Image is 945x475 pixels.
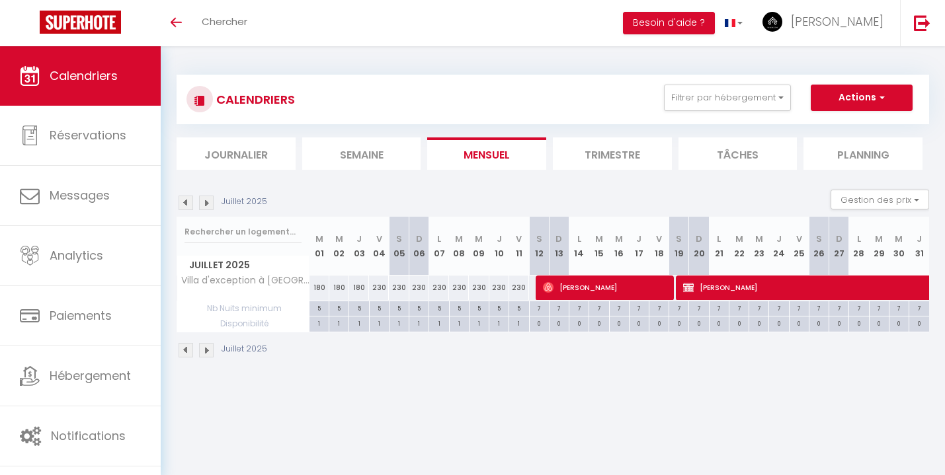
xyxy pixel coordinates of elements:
span: [PERSON_NAME] [791,13,883,30]
th: 17 [629,217,649,275]
span: Nb Nuits minimum [177,301,309,316]
div: 0 [569,316,589,329]
div: 1 [329,316,349,329]
div: 230 [469,275,489,300]
div: 230 [389,275,409,300]
abbr: J [917,233,922,245]
div: 180 [309,275,329,300]
div: 0 [589,316,608,329]
abbr: V [376,233,382,245]
div: 0 [809,316,829,329]
th: 05 [389,217,409,275]
abbr: M [455,233,463,245]
div: 7 [909,301,929,314]
th: 14 [569,217,589,275]
th: 04 [369,217,389,275]
div: 7 [649,301,669,314]
span: Analytics [50,247,103,264]
div: 0 [889,316,909,329]
li: Semaine [302,137,421,170]
div: 5 [390,301,409,314]
div: 7 [729,301,749,314]
div: 5 [450,301,469,314]
th: 31 [909,217,929,275]
abbr: M [335,233,343,245]
li: Planning [803,137,923,170]
div: 1 [349,316,368,329]
abbr: M [615,233,623,245]
th: 29 [869,217,889,275]
div: 7 [689,301,708,314]
div: 7 [870,301,889,314]
abbr: D [836,233,842,245]
span: [PERSON_NAME] [543,275,669,300]
div: 7 [589,301,608,314]
div: 0 [669,316,688,329]
abbr: M [315,233,323,245]
div: 1 [489,316,509,329]
div: 5 [409,301,429,314]
div: 230 [449,275,469,300]
button: Gestion des prix [831,190,929,209]
th: 01 [309,217,329,275]
abbr: J [776,233,782,245]
div: 7 [569,301,589,314]
abbr: L [437,233,441,245]
iframe: Chat [889,416,935,465]
div: 180 [349,275,369,300]
div: 180 [329,275,349,300]
div: 7 [829,301,848,314]
span: Calendriers [50,67,118,84]
abbr: L [857,233,861,245]
div: 5 [429,301,448,314]
div: 0 [649,316,669,329]
div: 1 [509,316,528,329]
th: 24 [769,217,789,275]
abbr: M [875,233,883,245]
div: 0 [829,316,848,329]
abbr: D [416,233,423,245]
abbr: M [895,233,903,245]
div: 7 [669,301,688,314]
img: logout [914,15,930,31]
th: 03 [349,217,369,275]
th: 20 [689,217,709,275]
div: 230 [509,275,529,300]
th: 07 [429,217,449,275]
div: 0 [729,316,749,329]
div: 7 [630,301,649,314]
th: 13 [549,217,569,275]
div: 7 [769,301,788,314]
div: 5 [470,301,489,314]
th: 11 [509,217,529,275]
div: 0 [749,316,768,329]
th: 15 [589,217,609,275]
div: 1 [390,316,409,329]
div: 0 [689,316,708,329]
abbr: D [696,233,702,245]
div: 230 [369,275,389,300]
span: Notifications [51,427,126,444]
input: Rechercher un logement... [185,220,302,244]
div: 7 [749,301,768,314]
abbr: J [497,233,502,245]
th: 27 [829,217,849,275]
div: 7 [849,301,868,314]
span: Chercher [202,15,247,28]
th: 25 [789,217,809,275]
button: Filtrer par hébergement [664,85,791,111]
abbr: J [356,233,362,245]
div: 5 [489,301,509,314]
div: 7 [710,301,729,314]
div: 1 [309,316,329,329]
div: 1 [450,316,469,329]
div: 5 [509,301,528,314]
th: 06 [409,217,429,275]
div: 0 [610,316,629,329]
li: Tâches [678,137,798,170]
div: 1 [409,316,429,329]
th: 09 [469,217,489,275]
abbr: S [536,233,542,245]
abbr: S [396,233,402,245]
abbr: M [595,233,603,245]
